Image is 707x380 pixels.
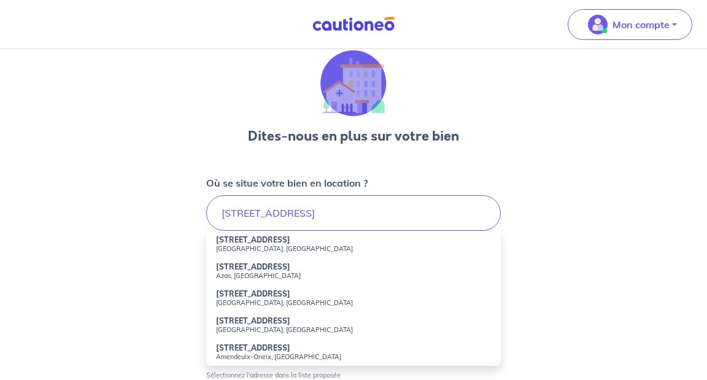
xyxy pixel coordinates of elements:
[568,9,692,40] button: illu_account_valid_menu.svgMon compte
[612,17,670,32] p: Mon compte
[216,316,290,325] strong: [STREET_ADDRESS]
[307,17,400,32] img: Cautioneo
[320,50,387,117] img: illu_houses.svg
[206,371,341,379] p: Sélectionnez l'adresse dans la liste proposée
[248,126,459,146] h3: Dites-nous en plus sur votre bien
[216,271,491,280] small: Azas, [GEOGRAPHIC_DATA]
[206,195,501,231] input: 2 rue de paris, 59000 lille
[216,244,491,253] small: [GEOGRAPHIC_DATA], [GEOGRAPHIC_DATA]
[216,352,491,361] small: Amendeuix-Oneix, [GEOGRAPHIC_DATA]
[206,176,368,190] p: Où se situe votre bien en location ?
[216,235,290,244] strong: [STREET_ADDRESS]
[216,298,491,307] small: [GEOGRAPHIC_DATA], [GEOGRAPHIC_DATA]
[588,15,608,34] img: illu_account_valid_menu.svg
[216,325,491,334] small: [GEOGRAPHIC_DATA], [GEOGRAPHIC_DATA]
[216,262,290,271] strong: [STREET_ADDRESS]
[216,289,290,298] strong: [STREET_ADDRESS]
[216,343,290,352] strong: [STREET_ADDRESS]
